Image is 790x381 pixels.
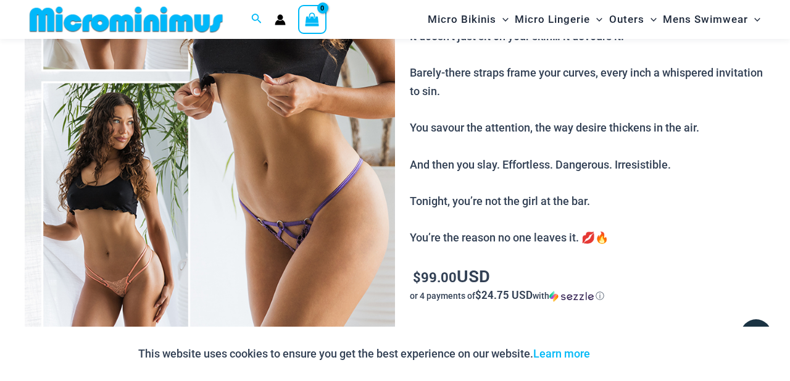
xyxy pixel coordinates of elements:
img: MM SHOP LOGO FLAT [25,6,228,33]
a: Learn more [533,347,590,360]
span: Micro Bikinis [428,4,496,35]
nav: Site Navigation [423,2,765,37]
span: $24.75 USD [475,288,533,302]
span: Menu Toggle [644,4,657,35]
span: Micro Lingerie [515,4,590,35]
span: Mens Swimwear [663,4,748,35]
a: Account icon link [275,14,286,25]
a: Micro BikinisMenu ToggleMenu Toggle [425,4,512,35]
div: or 4 payments of$24.75 USDwithSezzle Click to learn more about Sezzle [410,290,765,302]
span: Outers [609,4,644,35]
p: This website uses cookies to ensure you get the best experience on our website. [138,345,590,363]
bdi: 99.00 [413,268,457,286]
img: Sezzle [549,291,594,302]
div: or 4 payments of with [410,290,765,302]
span: Menu Toggle [748,4,760,35]
p: USD [410,267,765,287]
button: Accept [599,339,652,369]
a: Search icon link [251,12,262,27]
a: View Shopping Cart, empty [298,5,326,33]
span: Menu Toggle [496,4,509,35]
span: Menu Toggle [590,4,602,35]
a: OutersMenu ToggleMenu Toggle [606,4,660,35]
span: $ [413,268,421,286]
a: Mens SwimwearMenu ToggleMenu Toggle [660,4,763,35]
a: Micro LingerieMenu ToggleMenu Toggle [512,4,605,35]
